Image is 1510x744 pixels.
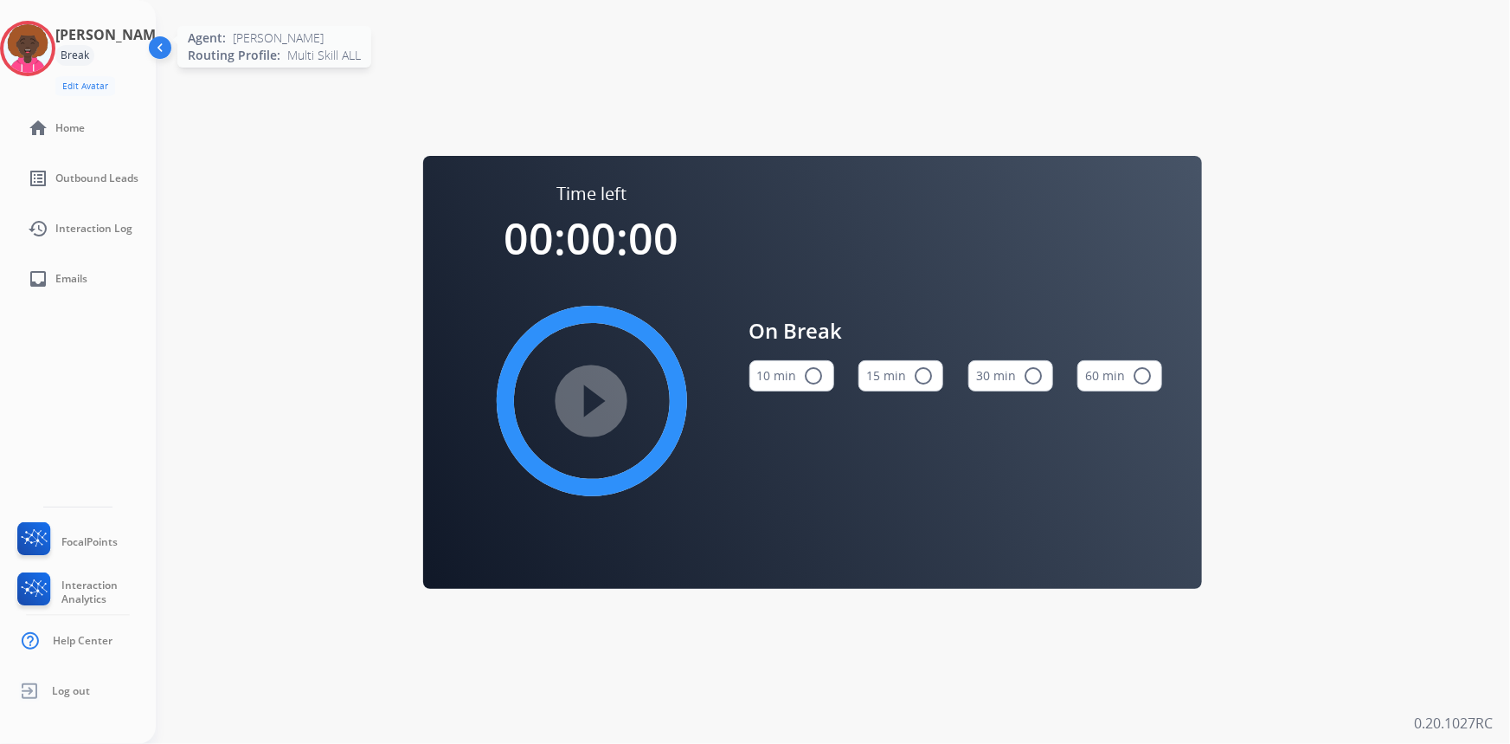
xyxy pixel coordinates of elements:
[61,579,156,606] span: Interaction Analytics
[53,634,112,648] span: Help Center
[28,118,48,139] mat-icon: home
[55,45,94,66] div: Break
[968,360,1053,391] button: 30 min
[1023,366,1044,386] mat-icon: radio_button_unchecked
[52,684,90,698] span: Log out
[3,24,52,73] img: avatar
[749,360,834,391] button: 10 min
[1077,360,1162,391] button: 60 min
[556,182,626,206] span: Time left
[1414,713,1493,734] p: 0.20.1027RC
[55,171,138,185] span: Outbound Leads
[28,218,48,239] mat-icon: history
[55,76,115,96] button: Edit Avatar
[55,222,132,236] span: Interaction Log
[55,24,168,45] h3: [PERSON_NAME]
[1132,366,1153,386] mat-icon: radio_button_unchecked
[28,168,48,189] mat-icon: list_alt
[14,573,156,612] a: Interaction Analytics
[913,366,934,386] mat-icon: radio_button_unchecked
[55,121,85,135] span: Home
[61,535,118,549] span: FocalPoints
[188,47,280,64] span: Routing Profile:
[14,522,118,562] a: FocalPoints
[287,47,361,64] span: Multi Skill ALL
[749,315,1163,346] span: On Break
[504,209,679,268] span: 00:00:00
[55,272,87,286] span: Emails
[233,29,324,47] span: [PERSON_NAME]
[28,268,48,289] mat-icon: inbox
[804,366,825,386] mat-icon: radio_button_unchecked
[188,29,226,47] span: Agent:
[858,360,943,391] button: 15 min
